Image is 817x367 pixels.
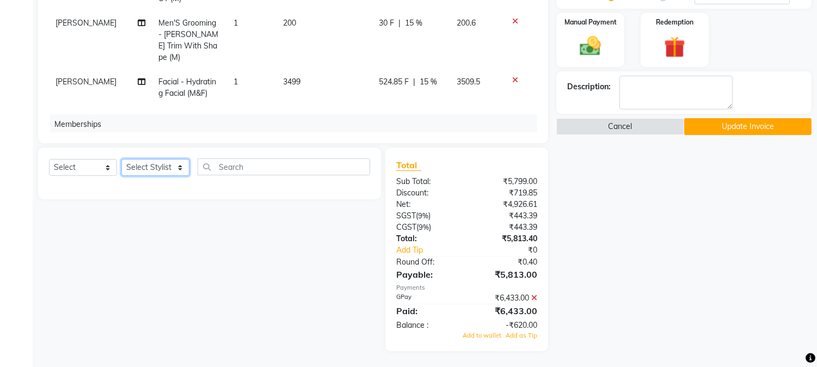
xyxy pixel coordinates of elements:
[457,77,480,87] span: 3509.5
[396,283,537,292] div: Payments
[158,77,216,98] span: Facial - Hydrating Facial (M&F)
[406,17,423,29] span: 15 %
[396,211,416,221] span: SGST
[396,160,421,171] span: Total
[467,256,546,268] div: ₹0.40
[556,118,684,135] button: Cancel
[467,222,546,233] div: ₹443.39
[658,34,692,60] img: _gift.svg
[573,34,607,58] img: _cash.svg
[50,114,545,134] div: Memberships
[388,244,480,256] a: Add Tip
[379,76,409,88] span: 524.85 F
[388,233,467,244] div: Total:
[467,320,546,331] div: -₹620.00
[467,304,546,317] div: ₹6,433.00
[158,18,218,62] span: Men'S Grooming - [PERSON_NAME] Trim With Shape (M)
[388,256,467,268] div: Round Off:
[283,18,296,28] span: 200
[467,268,546,281] div: ₹5,813.00
[388,268,467,281] div: Payable:
[463,332,501,339] span: Add to wallet
[420,76,438,88] span: 15 %
[399,17,401,29] span: |
[56,77,116,87] span: [PERSON_NAME]
[396,222,416,232] span: CGST
[234,77,238,87] span: 1
[418,211,428,220] span: 9%
[564,17,617,27] label: Manual Payment
[388,222,467,233] div: ( )
[234,18,238,28] span: 1
[467,210,546,222] div: ₹443.39
[388,304,467,317] div: Paid:
[457,18,476,28] span: 200.6
[388,176,467,187] div: Sub Total:
[467,233,546,244] div: ₹5,813.40
[506,332,537,339] span: Add as Tip
[56,18,116,28] span: [PERSON_NAME]
[388,320,467,331] div: Balance :
[480,244,546,256] div: ₹0
[379,17,395,29] span: 30 F
[567,81,611,93] div: Description:
[388,199,467,210] div: Net:
[467,176,546,187] div: ₹5,799.00
[467,292,546,304] div: ₹6,433.00
[388,292,467,304] div: GPay
[467,199,546,210] div: ₹4,926.61
[388,210,467,222] div: ( )
[656,17,693,27] label: Redemption
[684,118,812,135] button: Update Invoice
[467,187,546,199] div: ₹719.85
[414,76,416,88] span: |
[419,223,429,231] span: 9%
[198,158,370,175] input: Search
[283,77,300,87] span: 3499
[388,187,467,199] div: Discount:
